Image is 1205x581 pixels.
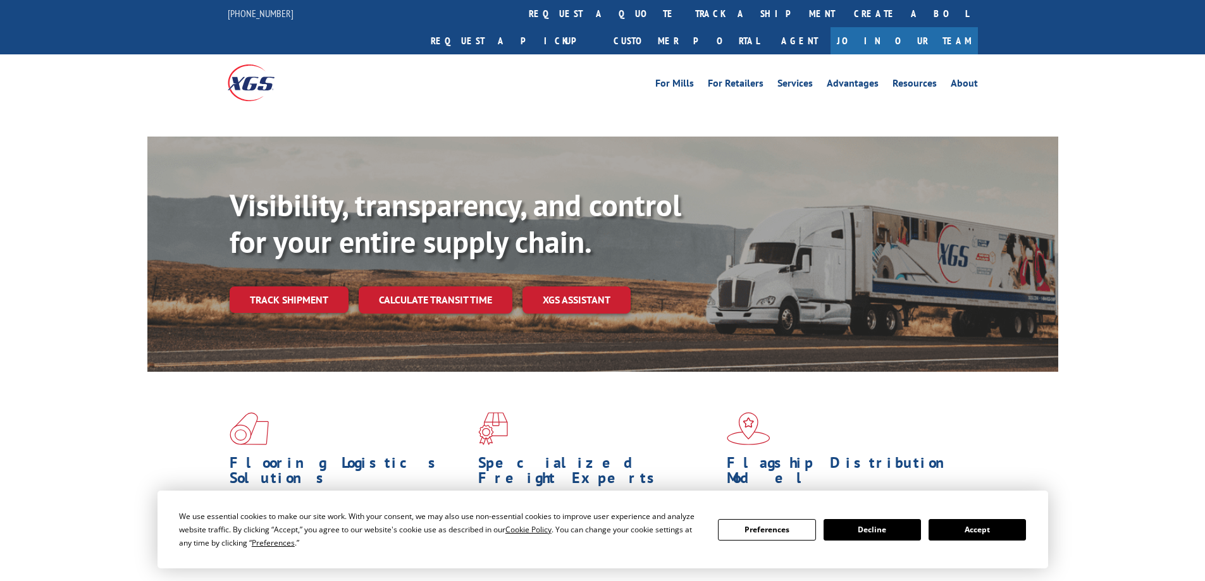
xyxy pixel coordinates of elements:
[655,78,694,92] a: For Mills
[179,510,703,549] div: We use essential cookies to make our site work. With your consent, we may also use non-essential ...
[478,455,717,492] h1: Specialized Freight Experts
[718,519,815,541] button: Preferences
[769,27,831,54] a: Agent
[478,412,508,445] img: xgs-icon-focused-on-flooring-red
[230,412,269,445] img: xgs-icon-total-supply-chain-intelligence-red
[421,27,604,54] a: Request a pickup
[230,185,681,261] b: Visibility, transparency, and control for your entire supply chain.
[929,519,1026,541] button: Accept
[708,78,763,92] a: For Retailers
[359,286,512,314] a: Calculate transit time
[505,524,552,535] span: Cookie Policy
[230,455,469,492] h1: Flooring Logistics Solutions
[604,27,769,54] a: Customer Portal
[727,412,770,445] img: xgs-icon-flagship-distribution-model-red
[827,78,879,92] a: Advantages
[893,78,937,92] a: Resources
[252,537,295,548] span: Preferences
[727,455,966,492] h1: Flagship Distribution Model
[951,78,978,92] a: About
[777,78,813,92] a: Services
[228,7,294,20] a: [PHONE_NUMBER]
[522,286,631,314] a: XGS ASSISTANT
[230,286,349,313] a: Track shipment
[158,491,1048,568] div: Cookie Consent Prompt
[824,519,921,541] button: Decline
[831,27,978,54] a: Join Our Team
